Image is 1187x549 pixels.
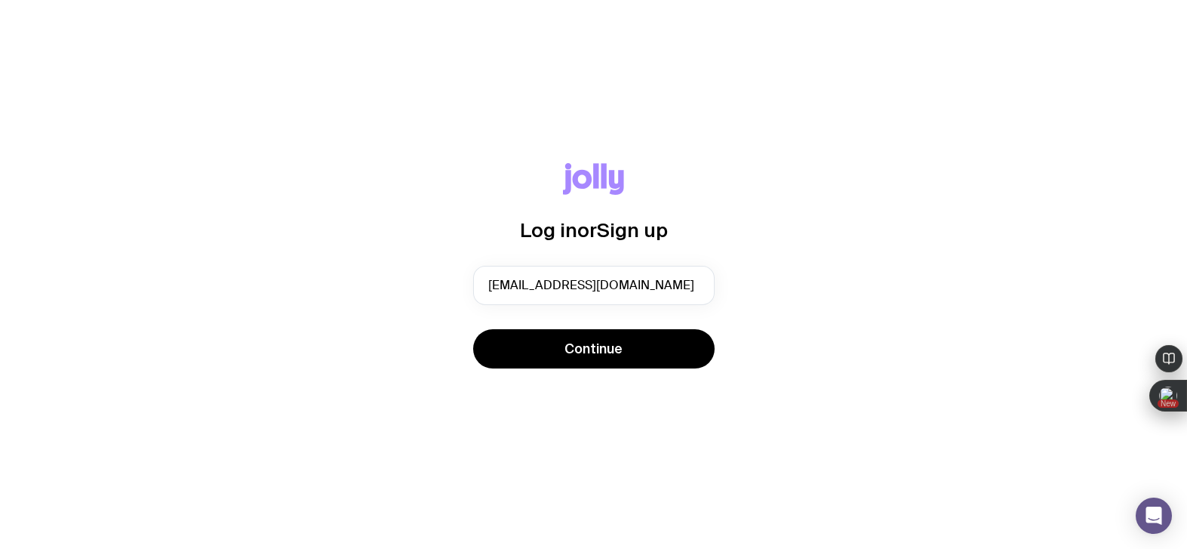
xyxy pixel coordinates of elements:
span: or [577,219,597,241]
input: you@email.com [473,266,715,305]
button: Continue [473,329,715,369]
span: Continue [564,340,623,358]
span: Sign up [597,219,668,241]
span: Log in [520,219,577,241]
div: Open Intercom Messenger [1136,498,1172,534]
